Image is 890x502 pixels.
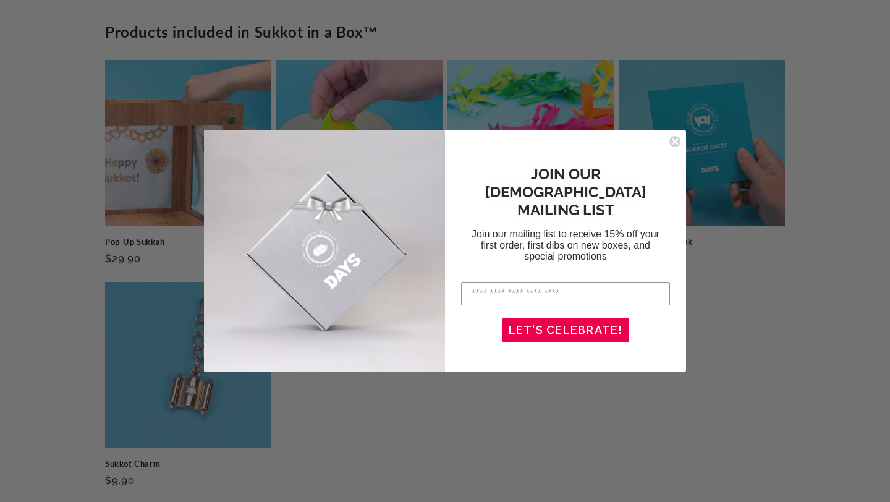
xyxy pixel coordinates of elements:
input: Enter your email address [461,282,670,305]
button: Close dialog [669,135,681,148]
img: d3790c2f-0e0c-4c72-ba1e-9ed984504164.jpeg [204,130,445,372]
span: JOIN OUR [DEMOGRAPHIC_DATA] MAILING LIST [485,165,646,219]
span: Join our mailing list to receive 15% off your first order, first dibs on new boxes, and special p... [472,229,659,262]
button: LET'S CELEBRATE! [502,318,629,342]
